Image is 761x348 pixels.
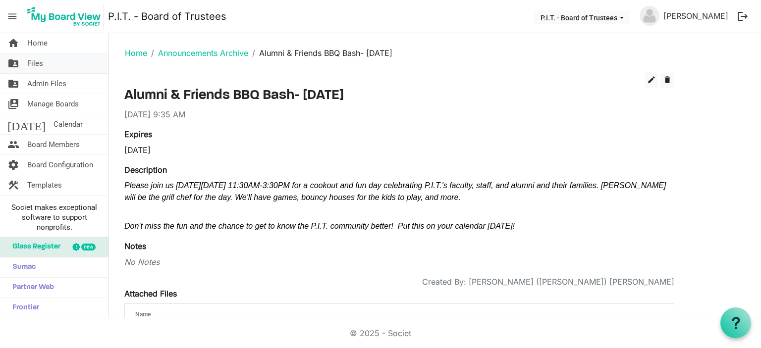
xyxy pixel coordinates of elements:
[124,144,392,156] div: [DATE]
[27,175,62,195] span: Templates
[4,202,104,232] span: Societ makes exceptional software to support nonprofits.
[640,6,659,26] img: no-profile-picture.svg
[7,278,54,298] span: Partner Web
[7,155,19,175] span: settings
[124,256,674,268] div: No Notes
[7,257,36,277] span: Sumac
[659,6,732,26] a: [PERSON_NAME]
[7,114,46,134] span: [DATE]
[81,244,96,250] div: new
[24,4,104,29] img: My Board View Logo
[108,6,226,26] a: P.I.T. - Board of Trustees
[7,33,19,53] span: home
[7,175,19,195] span: construction
[7,94,19,114] span: switch_account
[27,53,43,73] span: Files
[124,128,152,140] label: Expires
[125,48,147,58] a: Home
[7,53,19,73] span: folder_shared
[124,88,674,104] h3: Alumni & Friends BBQ Bash- [DATE]
[645,73,658,88] button: edit
[124,240,146,252] label: Notes
[350,328,411,338] a: © 2025 - Societ
[27,135,80,154] span: Board Members
[7,237,60,257] span: Glass Register
[124,181,666,201] span: Please join us [DATE][DATE] 11:30AM-3:30PM for a cookout and fun day celebrating P.I.T.'s faculty...
[124,222,515,230] span: Don't miss the fun and the chance to get to know the P.I.T. community better! Put this on your ca...
[27,94,79,114] span: Manage Boards
[660,73,674,88] button: delete
[732,6,753,27] button: logout
[54,114,83,134] span: Calendar
[663,75,672,84] span: delete
[27,155,93,175] span: Board Configuration
[7,298,39,318] span: Frontier
[422,276,674,288] span: Created By: [PERSON_NAME] ([PERSON_NAME]) [PERSON_NAME]
[27,74,66,94] span: Admin Files
[7,135,19,154] span: people
[27,33,48,53] span: Home
[647,75,656,84] span: edit
[7,74,19,94] span: folder_shared
[534,10,630,24] button: P.I.T. - Board of Trustees dropdownbutton
[158,48,248,58] a: Announcements Archive
[135,311,151,318] span: Name
[124,288,177,299] label: Attached Files
[124,108,674,120] div: [DATE] 9:35 AM
[3,7,22,26] span: menu
[248,47,392,59] li: Alumni & Friends BBQ Bash- [DATE]
[24,4,108,29] a: My Board View Logo
[124,164,167,176] label: Description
